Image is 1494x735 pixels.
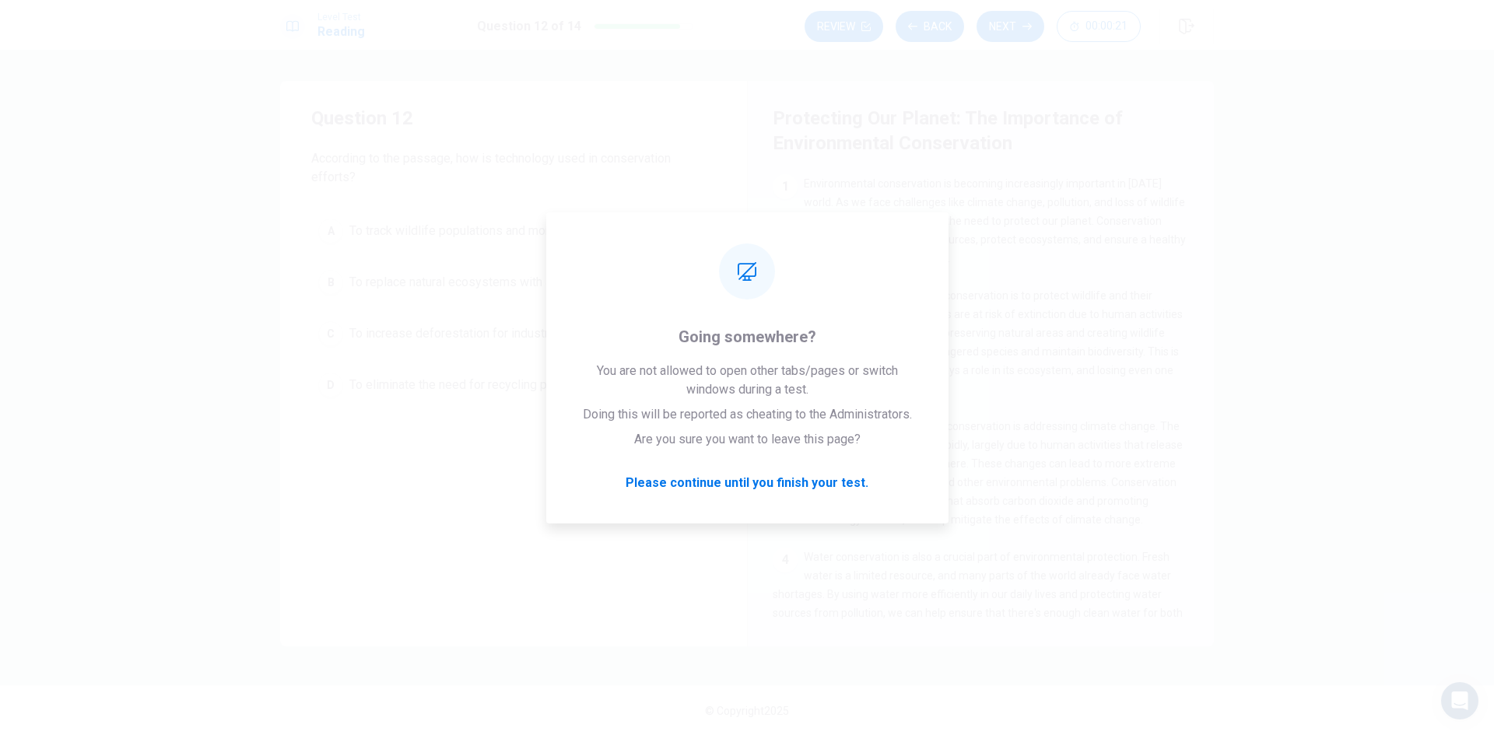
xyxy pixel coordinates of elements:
[311,106,716,131] h4: Question 12
[311,149,716,187] span: According to the passage, how is technology used in conservation efforts?
[317,12,365,23] span: Level Test
[349,222,644,240] span: To track wildlife populations and monitor ecosystems.
[349,273,621,292] span: To replace natural ecosystems with artificial ones.
[477,17,581,36] h1: Question 12 of 14
[896,11,964,42] button: Back
[1441,682,1478,719] div: Open Intercom Messenger
[773,420,1183,526] span: Another important aspect of conservation is addressing climate change. The Earth's climate is cha...
[311,314,716,353] button: CTo increase deforestation for industrial purposes.
[705,705,789,717] span: © Copyright 2025
[317,23,365,41] h1: Reading
[311,366,716,404] button: DTo eliminate the need for recycling programs.
[349,376,594,394] span: To eliminate the need for recycling programs.
[773,548,798,572] div: 4
[318,321,343,346] div: C
[805,11,883,42] button: Review
[1085,20,1128,33] span: 00:00:21
[773,177,1186,264] span: Environmental conservation is becoming increasingly important in [DATE] world. As we face challen...
[311,263,716,302] button: BTo replace natural ecosystems with artificial ones.
[773,289,1183,395] span: One of the main reasons for conservation is to protect wildlife and their habitats. Many animal s...
[318,373,343,397] div: D
[773,286,798,311] div: 2
[311,212,716,250] button: ATo track wildlife populations and monitor ecosystems.
[349,324,619,343] span: To increase deforestation for industrial purposes.
[773,417,798,442] div: 3
[773,551,1183,638] span: Water conservation is also a crucial part of environmental protection. Fresh water is a limited r...
[318,219,343,243] div: A
[1057,11,1141,42] button: 00:00:21
[318,270,343,295] div: B
[773,106,1185,156] h4: Protecting Our Planet: The Importance of Environmental Conservation
[977,11,1044,42] button: Next
[773,174,798,199] div: 1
